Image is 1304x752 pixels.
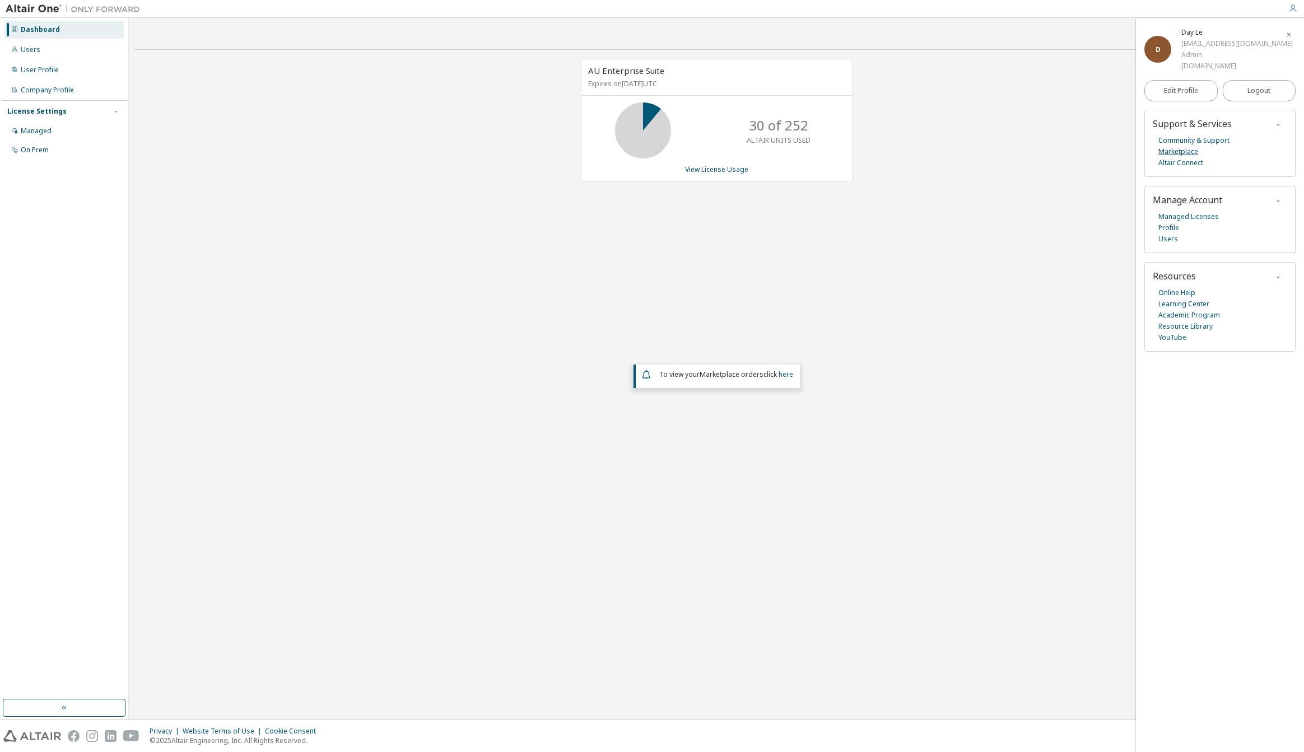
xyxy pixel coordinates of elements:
a: Edit Profile [1144,80,1218,101]
a: Learning Center [1158,298,1209,310]
span: Manage Account [1153,194,1222,206]
div: Cookie Consent [265,727,323,736]
div: User Profile [21,66,59,74]
div: Website Terms of Use [183,727,265,736]
img: linkedin.svg [105,730,117,742]
img: youtube.svg [123,730,139,742]
div: Company Profile [21,86,74,95]
p: 30 of 252 [749,116,808,135]
div: [DOMAIN_NAME] [1181,60,1293,72]
button: Logout [1223,80,1296,101]
div: Managed [21,127,52,136]
div: Dashboard [21,25,60,34]
span: Logout [1247,85,1270,96]
a: Managed Licenses [1158,211,1219,222]
a: Marketplace [1158,146,1198,157]
div: On Prem [21,146,49,155]
span: Resources [1153,270,1196,282]
span: D [1156,45,1161,54]
a: Users [1158,233,1178,245]
span: Support & Services [1153,118,1232,130]
a: View License Usage [685,165,748,174]
div: Admin [1181,49,1293,60]
a: Resource Library [1158,321,1213,332]
a: here [779,370,793,379]
span: To view your click [659,370,793,379]
div: Privacy [150,727,183,736]
div: Users [21,45,40,54]
div: [EMAIL_ADDRESS][DOMAIN_NAME] [1181,38,1293,49]
p: Expires on [DATE] UTC [588,79,842,88]
img: altair_logo.svg [3,730,61,742]
img: instagram.svg [86,730,98,742]
div: License Settings [7,107,67,116]
a: YouTube [1158,332,1186,343]
a: Academic Program [1158,310,1220,321]
em: Marketplace orders [700,370,763,379]
div: Day Le [1181,27,1293,38]
a: Community & Support [1158,135,1230,146]
p: © 2025 Altair Engineering, Inc. All Rights Reserved. [150,736,323,745]
a: Profile [1158,222,1179,233]
img: Altair One [6,3,146,15]
p: ALTAIR UNITS USED [747,136,811,145]
a: Online Help [1158,287,1195,298]
img: facebook.svg [68,730,80,742]
a: Altair Connect [1158,157,1203,169]
span: Edit Profile [1164,86,1198,95]
span: AU Enterprise Suite [588,65,664,76]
